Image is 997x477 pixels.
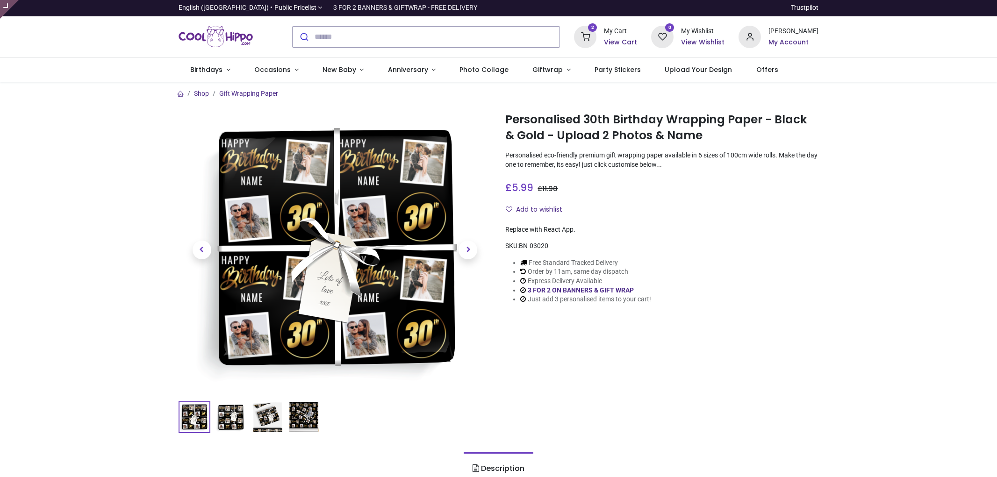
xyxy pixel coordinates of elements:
a: Previous [179,152,225,348]
img: BN-03020-03 [252,402,282,432]
img: Personalised 30th Birthday Wrapping Paper - Black & Gold - Upload 2 Photos & Name [179,402,209,432]
div: My Wishlist [681,27,724,36]
span: Offers [756,65,778,74]
sup: 0 [665,23,674,32]
li: Free Standard Tracked Delivery [520,258,651,268]
a: Shop [194,90,209,97]
a: View Wishlist [681,38,724,47]
a: English ([GEOGRAPHIC_DATA]) •Public Pricelist [179,3,323,13]
li: Express Delivery Available [520,277,651,286]
span: £ [505,181,533,194]
button: Submit [293,27,315,47]
a: Occasions [242,58,310,82]
a: My Account [768,38,818,47]
a: Anniversary [376,58,448,82]
span: Giftwrap [532,65,563,74]
span: Public Pricelist [274,3,316,13]
h1: Personalised 30th Birthday Wrapping Paper - Black & Gold - Upload 2 Photos & Name [505,112,818,144]
span: £ [538,184,558,193]
div: My Cart [604,27,637,36]
span: New Baby [323,65,356,74]
button: Add to wishlistAdd to wishlist [505,202,570,218]
span: Photo Collage [459,65,509,74]
a: Trustpilot [791,3,818,13]
a: Giftwrap [521,58,583,82]
div: Replace with React App. [505,225,818,235]
span: 5.99 [512,181,533,194]
img: Personalised 30th Birthday Wrapping Paper - Black & Gold - Upload 2 Photos & Name [195,110,475,390]
div: 3 FOR 2 BANNERS & GIFTWRAP - FREE DELIVERY [333,3,477,13]
span: Anniversary [388,65,428,74]
div: SKU: [505,242,818,251]
span: Next [459,241,477,259]
a: Birthdays [179,58,243,82]
li: Order by 11am, same day dispatch [520,267,651,277]
img: BN-03020-02 [216,402,246,432]
span: Upload Your Design [665,65,732,74]
a: 3 FOR 2 ON BANNERS & GIFT WRAP [528,286,634,294]
span: Occasions [254,65,291,74]
div: [PERSON_NAME] [768,27,818,36]
span: Previous [193,241,211,259]
a: View Cart [604,38,637,47]
span: Party Stickers [595,65,641,74]
a: Logo of Cool Hippo [179,24,253,50]
li: Just add 3 personalised items to your cart! [520,295,651,304]
a: New Baby [310,58,376,82]
p: Personalised eco-friendly premium gift wrapping paper available in 6 sizes of 100cm wide rolls. M... [505,151,818,169]
a: 2 [574,32,596,40]
a: Gift Wrapping Paper [219,90,278,97]
span: Birthdays [190,65,222,74]
span: 11.98 [542,184,558,193]
img: Cool Hippo [179,24,253,50]
img: BN-03020-04 [289,402,319,432]
a: Next [445,152,491,348]
i: Add to wishlist [506,206,512,213]
span: BN-03020 [519,242,548,249]
sup: 2 [588,23,597,32]
a: 0 [651,32,674,40]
